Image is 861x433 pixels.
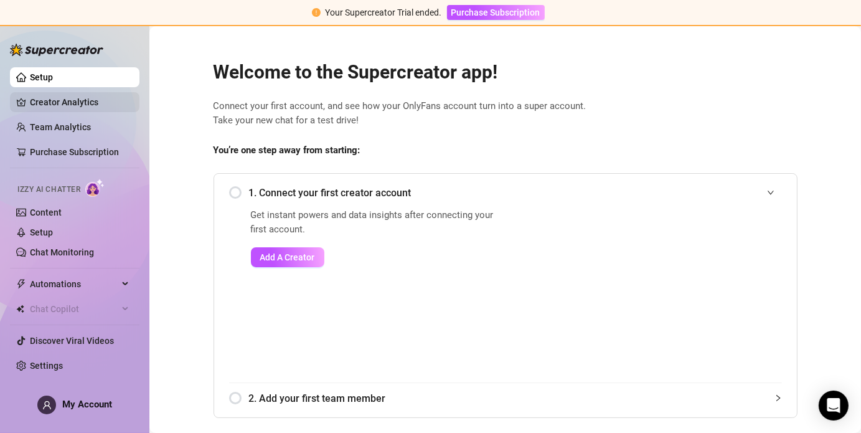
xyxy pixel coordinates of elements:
strong: You’re one step away from starting: [214,145,360,156]
span: Add A Creator [260,252,315,262]
a: Setup [30,227,53,237]
div: Open Intercom Messenger [819,391,849,421]
a: Setup [30,72,53,82]
div: 2. Add your first team member [229,383,782,414]
span: Izzy AI Chatter [17,184,80,196]
span: collapsed [774,394,782,402]
span: Purchase Subscription [451,7,540,17]
img: AI Chatter [85,179,105,197]
button: Purchase Subscription [447,5,545,20]
a: Content [30,207,62,217]
span: My Account [62,399,112,410]
span: 2. Add your first team member [249,391,782,406]
span: Get instant powers and data insights after connecting your first account. [251,208,502,237]
img: logo-BBDzfeDw.svg [10,44,103,56]
iframe: Add Creators [533,208,782,368]
span: exclamation-circle [312,8,321,17]
span: thunderbolt [16,279,26,289]
img: Chat Copilot [16,305,24,313]
h2: Welcome to the Supercreator app! [214,60,797,84]
a: Team Analytics [30,122,91,132]
span: Connect your first account, and see how your OnlyFans account turn into a super account. Take you... [214,99,797,128]
a: Purchase Subscription [30,147,119,157]
a: Creator Analytics [30,92,129,112]
span: Your Supercreator Trial ended. [326,7,442,17]
a: Chat Monitoring [30,247,94,257]
span: Chat Copilot [30,299,118,319]
span: Automations [30,274,118,294]
a: Discover Viral Videos [30,336,114,346]
span: user [42,401,52,410]
a: Settings [30,361,63,371]
span: expanded [767,189,774,196]
span: 1. Connect your first creator account [249,185,782,201]
div: 1. Connect your first creator account [229,178,782,208]
a: Add A Creator [251,247,502,267]
a: Purchase Subscription [447,7,545,17]
button: Add A Creator [251,247,324,267]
